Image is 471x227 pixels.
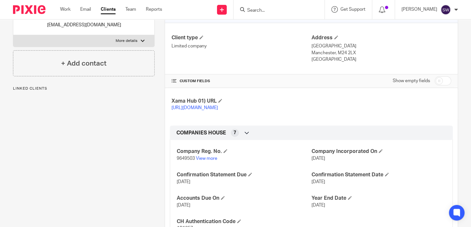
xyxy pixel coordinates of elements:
[312,156,325,161] span: [DATE]
[146,6,162,13] a: Reports
[440,5,451,15] img: svg%3E
[116,38,137,44] p: More details
[177,171,311,178] h4: Confirmation Statement Due
[125,6,136,13] a: Team
[196,156,217,161] a: View more
[312,171,446,178] h4: Confirmation Statement Date
[312,195,446,202] h4: Year End Date
[172,106,218,110] a: [URL][DOMAIN_NAME]
[312,148,446,155] h4: Company Incorporated On
[177,218,311,225] h4: CH Authentication Code
[312,56,451,63] p: [GEOGRAPHIC_DATA]
[312,34,451,41] h4: Address
[401,6,437,13] p: [PERSON_NAME]
[61,58,107,69] h4: + Add contact
[340,7,365,12] span: Get Support
[312,43,451,49] p: [GEOGRAPHIC_DATA]
[172,79,311,84] h4: CUSTOM FIELDS
[176,130,226,136] span: COMPANIES HOUSE
[80,6,91,13] a: Email
[172,43,311,49] p: Limited company
[172,98,311,105] h4: Xama Hub 01) URL
[234,130,236,136] span: 7
[177,148,311,155] h4: Company Reg. No.
[393,78,430,84] label: Show empty fields
[177,156,195,161] span: 9649503
[247,8,305,14] input: Search
[60,6,70,13] a: Work
[172,34,311,41] h4: Client type
[13,86,155,91] p: Linked clients
[101,6,116,13] a: Clients
[312,203,325,208] span: [DATE]
[312,180,325,184] span: [DATE]
[47,22,121,28] p: [EMAIL_ADDRESS][DOMAIN_NAME]
[177,203,190,208] span: [DATE]
[177,195,311,202] h4: Accounts Due On
[13,5,45,14] img: Pixie
[312,50,451,56] p: Manchester, M24 2LX
[177,180,190,184] span: [DATE]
